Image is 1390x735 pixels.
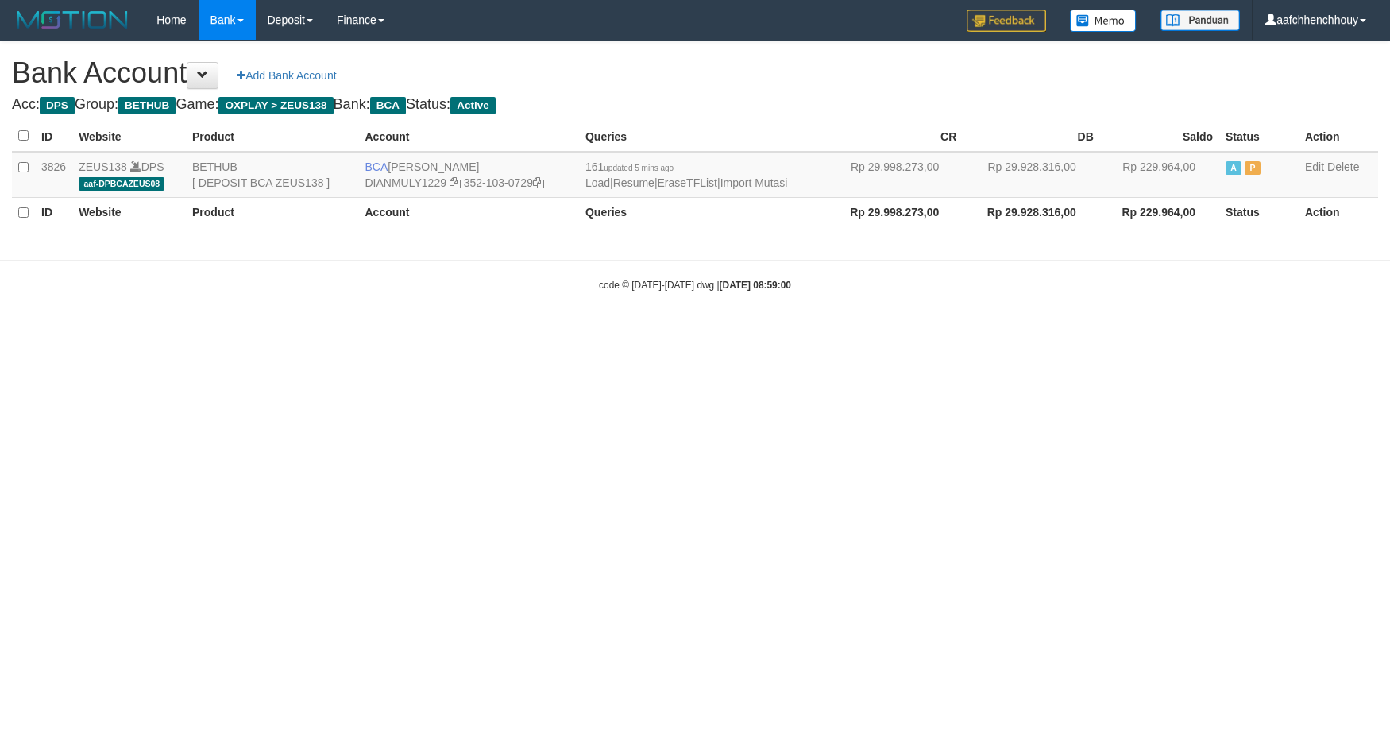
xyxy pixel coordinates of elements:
[599,280,791,291] small: code © [DATE]-[DATE] dwg |
[72,152,186,198] td: DPS
[1327,161,1359,173] a: Delete
[1299,197,1378,228] th: Action
[35,121,72,152] th: ID
[826,152,963,198] td: Rp 29.998.273,00
[359,197,579,228] th: Account
[186,197,359,228] th: Product
[963,197,1100,228] th: Rp 29.928.316,00
[720,176,788,189] a: Import Mutasi
[226,62,346,89] a: Add Bank Account
[826,121,963,152] th: CR
[79,177,164,191] span: aaf-DPBCAZEUS08
[1219,121,1299,152] th: Status
[72,121,186,152] th: Website
[365,176,446,189] a: DIANMULY1229
[613,176,654,189] a: Resume
[1100,121,1219,152] th: Saldo
[720,280,791,291] strong: [DATE] 08:59:00
[1160,10,1240,31] img: panduan.png
[450,97,496,114] span: Active
[967,10,1046,32] img: Feedback.jpg
[12,57,1378,89] h1: Bank Account
[1245,161,1261,175] span: Paused
[1100,152,1219,198] td: Rp 229.964,00
[370,97,406,114] span: BCA
[365,161,388,173] span: BCA
[72,197,186,228] th: Website
[585,161,788,189] span: | | |
[658,176,717,189] a: EraseTFList
[604,164,674,172] span: updated 5 mins ago
[359,121,579,152] th: Account
[585,176,610,189] a: Load
[1305,161,1324,173] a: Edit
[585,161,674,173] span: 161
[1070,10,1137,32] img: Button%20Memo.svg
[118,97,176,114] span: BETHUB
[1100,197,1219,228] th: Rp 229.964,00
[579,121,826,152] th: Queries
[79,161,127,173] a: ZEUS138
[12,97,1378,113] h4: Acc: Group: Game: Bank: Status:
[1219,197,1299,228] th: Status
[826,197,963,228] th: Rp 29.998.273,00
[1226,161,1241,175] span: Active
[186,121,359,152] th: Product
[963,152,1100,198] td: Rp 29.928.316,00
[963,121,1100,152] th: DB
[1299,121,1378,152] th: Action
[218,97,333,114] span: OXPLAY > ZEUS138
[579,197,826,228] th: Queries
[40,97,75,114] span: DPS
[35,152,72,198] td: 3826
[12,8,133,32] img: MOTION_logo.png
[186,152,359,198] td: BETHUB [ DEPOSIT BCA ZEUS138 ]
[35,197,72,228] th: ID
[359,152,579,198] td: [PERSON_NAME] 352-103-0729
